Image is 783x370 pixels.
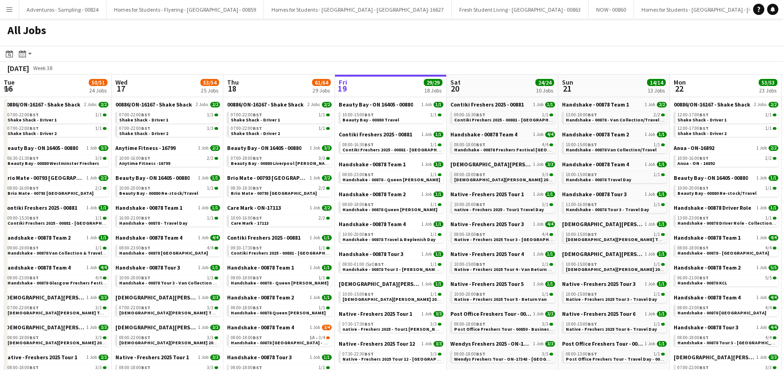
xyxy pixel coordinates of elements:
[645,132,655,137] span: 1 Job
[339,101,413,108] span: Beauty Bay - ON 16405 - 00880
[342,172,374,177] span: 08:00-23:00
[450,161,531,168] span: Lady Garden 2025 Tour 2 - 00848
[434,162,443,167] span: 1/1
[342,112,441,122] a: 10:00-15:00BST1/1Beauty Bay - 00880 Travel
[533,132,543,137] span: 1 Job
[434,132,443,137] span: 1/1
[7,125,107,136] a: 07:00-22:00BST1/1Shake Shack - Driver 2
[119,112,218,122] a: 07:00-22:00BST1/1Shake Shack - Driver 1
[207,186,214,191] span: 1/1
[7,185,107,196] a: 08:00-16:00BST2/2Brio Mate - 00793 [GEOGRAPHIC_DATA]
[342,201,441,212] a: 08:00-18:00BST1/1Handshake - 00878 Queen [PERSON_NAME]
[454,117,568,123] span: Contiki Freshers 2025 - 00881 - University of York
[210,175,220,181] span: 1/1
[562,161,667,168] a: Handshake - 00878 Team 41 Job1/1
[566,112,665,122] a: 13:00-18:00BST2/2Handshake - 00878 - Van Collection/Travel Day
[119,125,218,136] a: 07:00-22:00BST1/1Shake Shack - Driver 2
[454,171,553,182] a: 08:00-18:00BST3/3[DEMOGRAPHIC_DATA][PERSON_NAME] 2025 Tour 2 - 00848 - [GEOGRAPHIC_DATA]
[253,185,262,191] span: BST
[769,205,778,211] span: 1/1
[231,112,330,122] a: 07:00-22:00BST1/1Shake Shack - Driver 1
[562,131,667,161] div: Handshake - 00878 Team 21 Job1/110:00-15:00BST1/1Handshake - 00878 Van Collection/Travel
[566,142,597,147] span: 10:00-15:00
[119,186,150,191] span: 10:00-20:00
[756,145,767,151] span: 1 Job
[765,156,772,161] span: 2/2
[677,155,776,166] a: 10:00-16:00BST2/2Anua - ON - 16892
[322,205,332,211] span: 2/2
[119,185,218,196] a: 10:00-20:00BST1/1Beauty Bay - 00880 Re-stock/Travel
[476,201,485,207] span: BST
[231,186,262,191] span: 08:30-18:30
[95,126,102,131] span: 1/1
[231,117,280,123] span: Shake Shack - Driver 1
[210,102,220,107] span: 2/2
[231,190,317,196] span: Brio Mate - 00793 Birmingham
[264,0,452,19] button: Homes for Students - [GEOGRAPHIC_DATA] - [GEOGRAPHIC_DATA]-16627
[253,125,262,131] span: BST
[421,102,432,107] span: 1 Job
[545,162,555,167] span: 3/3
[4,101,80,108] span: 00886/ON-16167 - Shake Shack
[86,205,97,211] span: 1 Job
[231,125,330,136] a: 07:00-22:00BST1/1Shake Shack - Driver 2
[674,204,751,211] span: Handshake - 00878 Driver Role
[450,161,555,191] div: [DEMOGRAPHIC_DATA][PERSON_NAME] 2025 Tour 2 - 008481 Job3/308:00-18:00BST3/3[DEMOGRAPHIC_DATA][PE...
[454,142,553,152] a: 08:00-18:00BST4/4Handshake - 00878 Freshers Festival [GEOGRAPHIC_DATA]
[645,102,655,107] span: 1 Job
[562,191,626,198] span: Handshake - 00878 Tour 3
[4,144,108,174] div: Beauty Bay - ON 16405 - 008801 Job3/306:30-21:30BST3/3Beauty Bay - 00880 Westminster Freshers
[115,204,220,211] a: Handshake - 00878 Team 11 Job1/1
[210,145,220,151] span: 2/2
[769,102,778,107] span: 2/2
[115,144,220,174] div: Anytime Fitness - 167991 Job2/210:00-16:00BST2/2Anytime Fitness -16799
[454,147,583,153] span: Handshake - 00878 Freshers Festival London
[588,201,597,207] span: BST
[339,191,406,198] span: Handshake - 00878 Team 2
[119,190,198,196] span: Beauty Bay - 00880 Re-stock/Travel
[119,113,150,117] span: 07:00-22:00
[207,156,214,161] span: 2/2
[454,172,485,177] span: 08:00-18:00
[476,171,485,178] span: BST
[227,101,332,144] div: 00886/ON-16167 - Shake Shack2 Jobs2/207:00-22:00BST1/1Shake Shack - Driver 107:00-22:00BST1/1Shak...
[119,160,170,166] span: Anytime Fitness -16799
[115,101,192,108] span: 00886/ON-16167 - Shake Shack
[119,130,168,136] span: Shake Shack - Driver 2
[99,102,108,107] span: 2/2
[452,0,589,19] button: Fresh Student Living - [GEOGRAPHIC_DATA] - 00863
[310,175,320,181] span: 1 Job
[95,156,102,161] span: 3/3
[450,191,555,198] a: Native - Freshers 2025 Tour 11 Job1/1
[141,155,150,161] span: BST
[7,126,39,131] span: 07:00-22:00
[542,172,548,177] span: 3/3
[566,201,665,212] a: 11:00-16:00BST1/1Handshake - 00878 Tour 3 - Travel Day
[99,175,108,181] span: 2/2
[84,102,97,107] span: 2 Jobs
[542,142,548,147] span: 4/4
[677,185,776,196] a: 10:00-20:00BST1/1Beauty Bay - 00880 Re-stock/Travel
[4,174,85,181] span: Brio Mate - 00793 Birmingham
[476,112,485,118] span: BST
[588,171,597,178] span: BST
[115,144,176,151] span: Anytime Fitness - 16799
[674,174,748,181] span: Beauty Bay - ON 16405 - 00880
[677,125,776,136] a: 12:00-17:00BST1/1Shake Shack - Driver 2
[545,132,555,137] span: 4/4
[339,131,443,138] a: Contiki Freshers 2025 - 008811 Job1/1
[198,145,208,151] span: 1 Job
[227,144,332,174] div: Beauty Bay - ON 16405 - 008801 Job3/307:00-18:00BST3/3Beauty Bay - 00880 Liverpool [PERSON_NAME] ...
[319,216,325,221] span: 2/2
[765,113,772,117] span: 1/1
[227,204,281,211] span: Care Mark - ON-17113
[699,112,709,118] span: BST
[7,112,107,122] a: 07:00-22:00BST1/1Shake Shack - Driver 1
[430,113,437,117] span: 1/1
[421,132,432,137] span: 1 Job
[342,142,441,152] a: 08:00-16:30BST1/1Contiki Freshers 2025 - 00881 - [GEOGRAPHIC_DATA]
[533,102,543,107] span: 1 Job
[566,142,665,152] a: 10:00-15:00BST1/1Handshake - 00878 Van Collection/Travel
[566,117,669,123] span: Handshake - 00878 - Van Collection/Travel Day
[674,144,714,151] span: Anua - ON-16892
